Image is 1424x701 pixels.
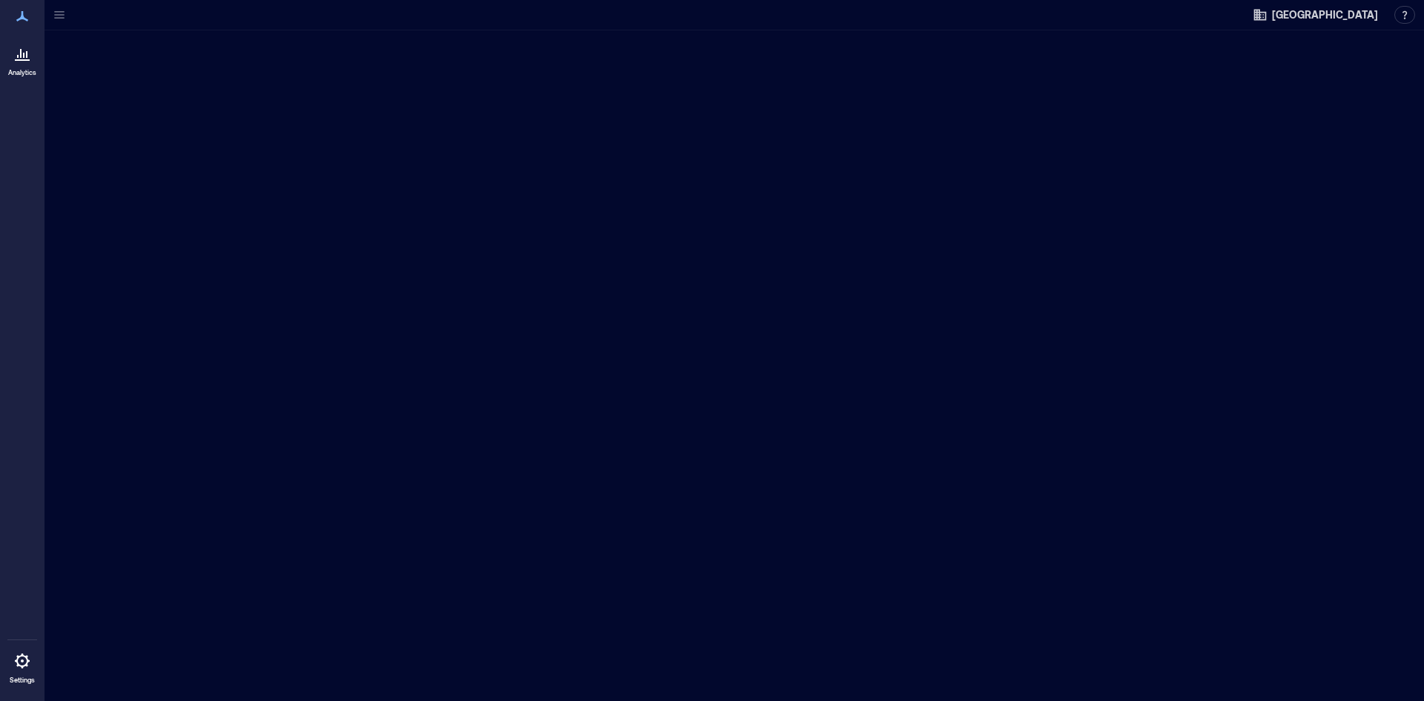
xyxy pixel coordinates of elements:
[1248,3,1382,27] button: [GEOGRAPHIC_DATA]
[10,676,35,685] p: Settings
[4,36,41,82] a: Analytics
[4,643,40,689] a: Settings
[8,68,36,77] p: Analytics
[1272,7,1378,22] span: [GEOGRAPHIC_DATA]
